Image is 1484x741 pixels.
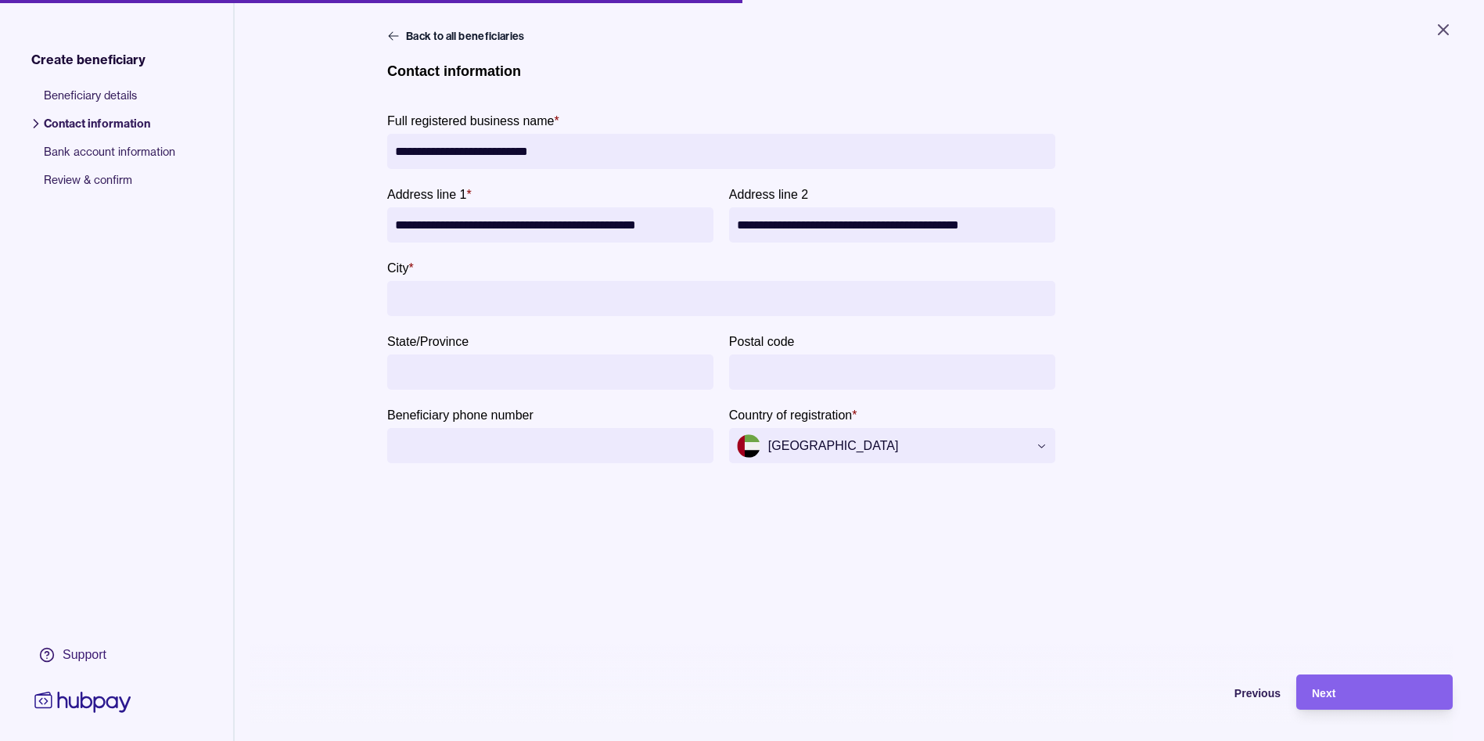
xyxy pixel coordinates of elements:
[387,188,466,201] p: Address line 1
[1124,674,1281,710] button: Previous
[729,408,852,422] p: Country of registration
[1415,13,1471,47] button: Close
[387,261,409,275] p: City
[387,28,528,44] button: Back to all beneficiaries
[729,335,795,348] p: Postal code
[1234,687,1281,700] span: Previous
[387,332,469,351] label: State/Province
[387,405,534,424] label: Beneficiary phone number
[44,144,175,172] span: Bank account information
[387,111,559,130] label: Full registered business name
[395,428,706,463] input: Beneficiary phone number
[31,50,146,69] span: Create beneficiary
[729,188,808,201] p: Address line 2
[387,114,554,128] p: Full registered business name
[44,116,175,144] span: Contact information
[387,258,414,277] label: City
[1312,687,1335,700] span: Next
[737,207,1047,243] input: Address line 2
[395,134,1047,169] input: Full registered business name
[1296,674,1453,710] button: Next
[729,332,795,351] label: Postal code
[387,185,472,203] label: Address line 1
[395,281,1047,316] input: City
[395,207,706,243] input: Address line 1
[729,185,808,203] label: Address line 2
[44,172,175,200] span: Review & confirm
[387,63,521,80] h1: Contact information
[729,405,857,424] label: Country of registration
[387,408,534,422] p: Beneficiary phone number
[737,354,1047,390] input: Postal code
[387,335,469,348] p: State/Province
[44,88,175,116] span: Beneficiary details
[63,646,106,664] div: Support
[395,354,706,390] input: State/Province
[31,638,135,671] a: Support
